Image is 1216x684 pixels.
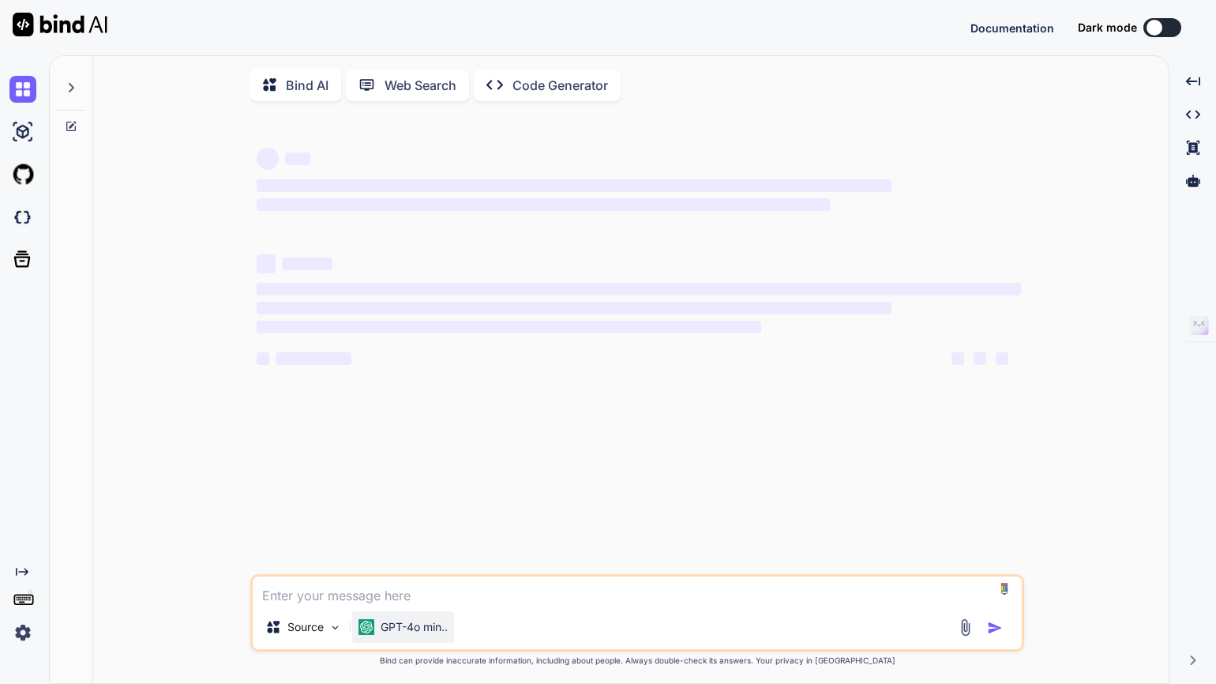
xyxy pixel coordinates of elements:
[328,621,342,634] img: Pick Models
[13,13,107,36] img: Bind AI
[956,618,974,637] img: attachment
[385,76,456,95] p: Web Search
[282,257,332,270] span: ‌
[257,352,269,365] span: ‌
[1078,20,1137,36] span: Dark mode
[287,619,324,635] p: Source
[974,352,986,365] span: ‌
[257,302,891,314] span: ‌
[996,352,1008,365] span: ‌
[358,619,374,635] img: GPT-4o mini
[951,352,964,365] span: ‌
[257,198,830,211] span: ‌
[285,152,310,165] span: ‌
[257,254,276,273] span: ‌
[9,76,36,103] img: chat
[257,321,761,333] span: ‌
[257,148,279,170] span: ‌
[9,204,36,231] img: darkCloudIdeIcon
[987,620,1003,636] img: icon
[257,283,1021,295] span: ‌
[250,655,1024,667] p: Bind can provide inaccurate information, including about people. Always double-check its answers....
[970,20,1054,36] button: Documentation
[276,352,351,365] span: ‌
[9,619,36,646] img: settings
[257,179,891,192] span: ‌
[970,21,1054,35] span: Documentation
[286,76,328,95] p: Bind AI
[381,619,448,635] p: GPT-4o min..
[9,161,36,188] img: githubLight
[9,118,36,145] img: ai-studio
[512,76,608,95] p: Code Generator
